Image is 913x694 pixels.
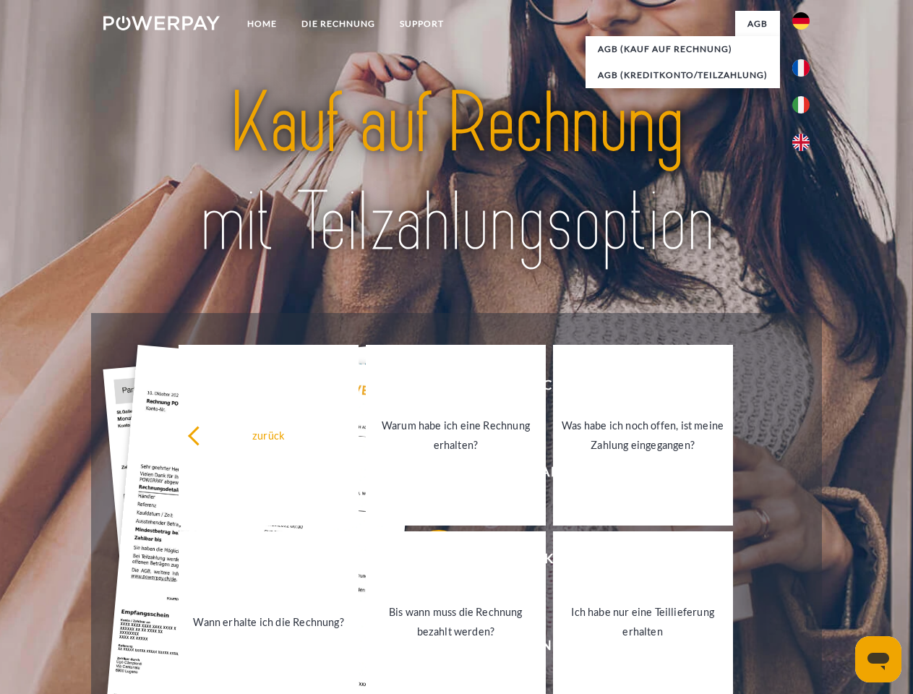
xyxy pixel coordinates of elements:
div: Was habe ich noch offen, ist meine Zahlung eingegangen? [562,416,724,455]
a: AGB (Kauf auf Rechnung) [586,36,780,62]
div: Warum habe ich eine Rechnung erhalten? [374,416,537,455]
div: Ich habe nur eine Teillieferung erhalten [562,602,724,641]
img: fr [792,59,810,77]
iframe: Schaltfläche zum Öffnen des Messaging-Fensters [855,636,901,682]
div: zurück [187,425,350,445]
div: Bis wann muss die Rechnung bezahlt werden? [374,602,537,641]
div: Wann erhalte ich die Rechnung? [187,612,350,631]
a: DIE RECHNUNG [289,11,387,37]
a: Home [235,11,289,37]
img: logo-powerpay-white.svg [103,16,220,30]
img: de [792,12,810,30]
img: it [792,96,810,113]
a: AGB (Kreditkonto/Teilzahlung) [586,62,780,88]
a: SUPPORT [387,11,456,37]
a: Was habe ich noch offen, ist meine Zahlung eingegangen? [553,345,733,526]
a: agb [735,11,780,37]
img: title-powerpay_de.svg [138,69,775,277]
img: en [792,134,810,151]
